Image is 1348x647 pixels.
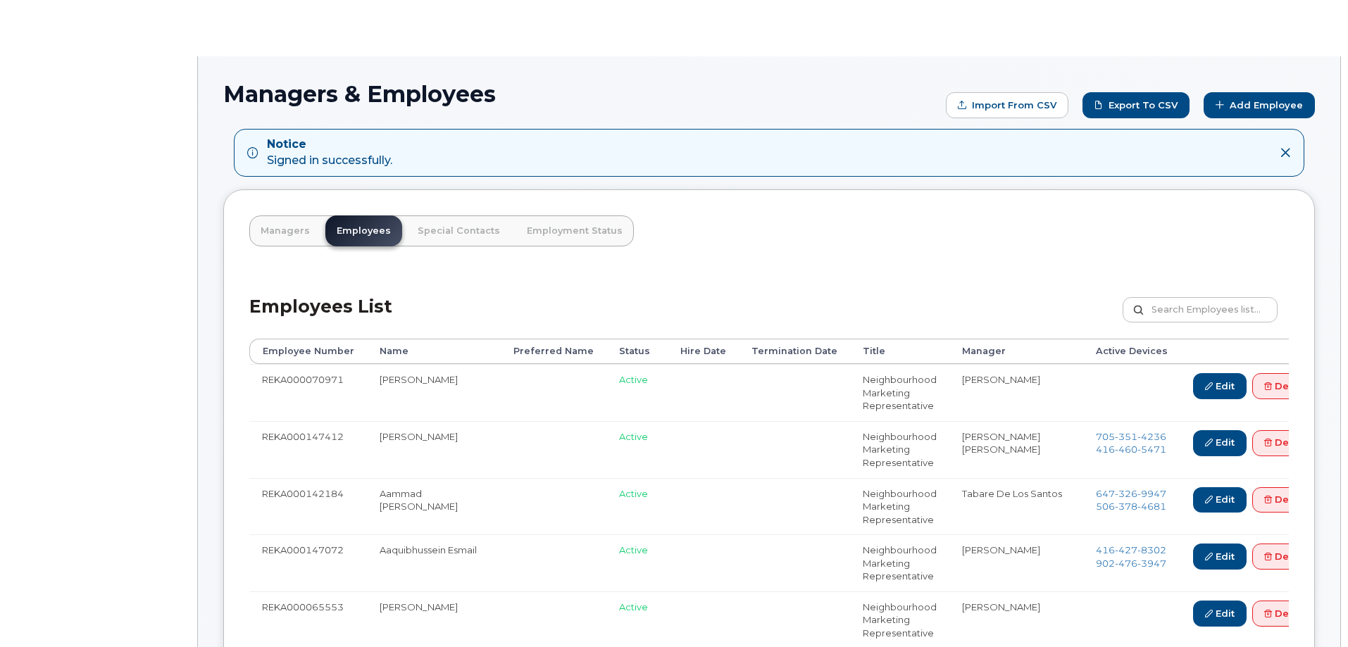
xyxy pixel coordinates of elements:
[1096,488,1166,499] a: 6473269947
[1096,431,1166,442] a: 7053514236
[249,364,367,421] td: REKA000070971
[619,488,648,499] span: Active
[962,373,1071,387] li: [PERSON_NAME]
[1137,501,1166,512] span: 4681
[267,137,392,153] strong: Notice
[850,534,949,591] td: Neighbourhood Marketing Representative
[668,339,739,364] th: Hire Date
[1115,501,1137,512] span: 378
[962,601,1071,614] li: [PERSON_NAME]
[406,215,511,246] a: Special Contacts
[619,431,648,442] span: Active
[1137,444,1166,455] span: 5471
[1096,558,1166,569] a: 9024763947
[850,364,949,421] td: Neighbourhood Marketing Representative
[1096,501,1166,512] span: 506
[946,92,1068,118] form: Import from CSV
[1137,488,1166,499] span: 9947
[1252,544,1320,570] a: Delete
[1193,601,1247,627] a: Edit
[1137,431,1166,442] span: 4236
[1137,558,1166,569] span: 3947
[962,487,1071,501] li: Tabare De Los Santos
[1096,558,1166,569] span: 902
[1193,430,1247,456] a: Edit
[1204,92,1315,118] a: Add Employee
[619,374,648,385] span: Active
[249,297,392,339] h2: Employees List
[267,137,392,169] div: Signed in successfully.
[1193,487,1247,513] a: Edit
[367,478,501,535] td: Aammad [PERSON_NAME]
[1115,558,1137,569] span: 476
[1193,544,1247,570] a: Edit
[1096,544,1166,555] span: 416
[1083,339,1180,364] th: Active Devices
[1096,501,1166,512] a: 5063784681
[1096,431,1166,442] span: 705
[1252,373,1320,399] a: Delete
[962,430,1071,444] li: [PERSON_NAME]
[1252,430,1320,456] a: Delete
[516,215,634,246] a: Employment Status
[249,215,321,246] a: Managers
[1115,431,1137,442] span: 351
[1082,92,1190,118] a: Export to CSV
[1096,444,1166,455] a: 4164605471
[850,339,949,364] th: Title
[850,421,949,478] td: Neighbourhood Marketing Representative
[962,544,1071,557] li: [PERSON_NAME]
[1096,444,1166,455] span: 416
[223,82,939,106] h1: Managers & Employees
[1115,444,1137,455] span: 460
[367,421,501,478] td: [PERSON_NAME]
[949,339,1083,364] th: Manager
[850,478,949,535] td: Neighbourhood Marketing Representative
[606,339,668,364] th: Status
[1115,544,1137,555] span: 427
[367,339,501,364] th: Name
[1096,544,1166,555] a: 4164278302
[325,215,402,246] a: Employees
[501,339,606,364] th: Preferred Name
[249,421,367,478] td: REKA000147412
[367,534,501,591] td: Aaquibhussein Esmail
[1115,488,1137,499] span: 326
[1137,544,1166,555] span: 8302
[619,544,648,555] span: Active
[962,443,1071,456] li: [PERSON_NAME]
[1096,488,1166,499] span: 647
[619,601,648,613] span: Active
[249,478,367,535] td: REKA000142184
[1252,601,1320,627] a: Delete
[739,339,850,364] th: Termination Date
[367,364,501,421] td: [PERSON_NAME]
[1193,373,1247,399] a: Edit
[249,534,367,591] td: REKA000147072
[249,339,367,364] th: Employee Number
[1252,487,1320,513] a: Delete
